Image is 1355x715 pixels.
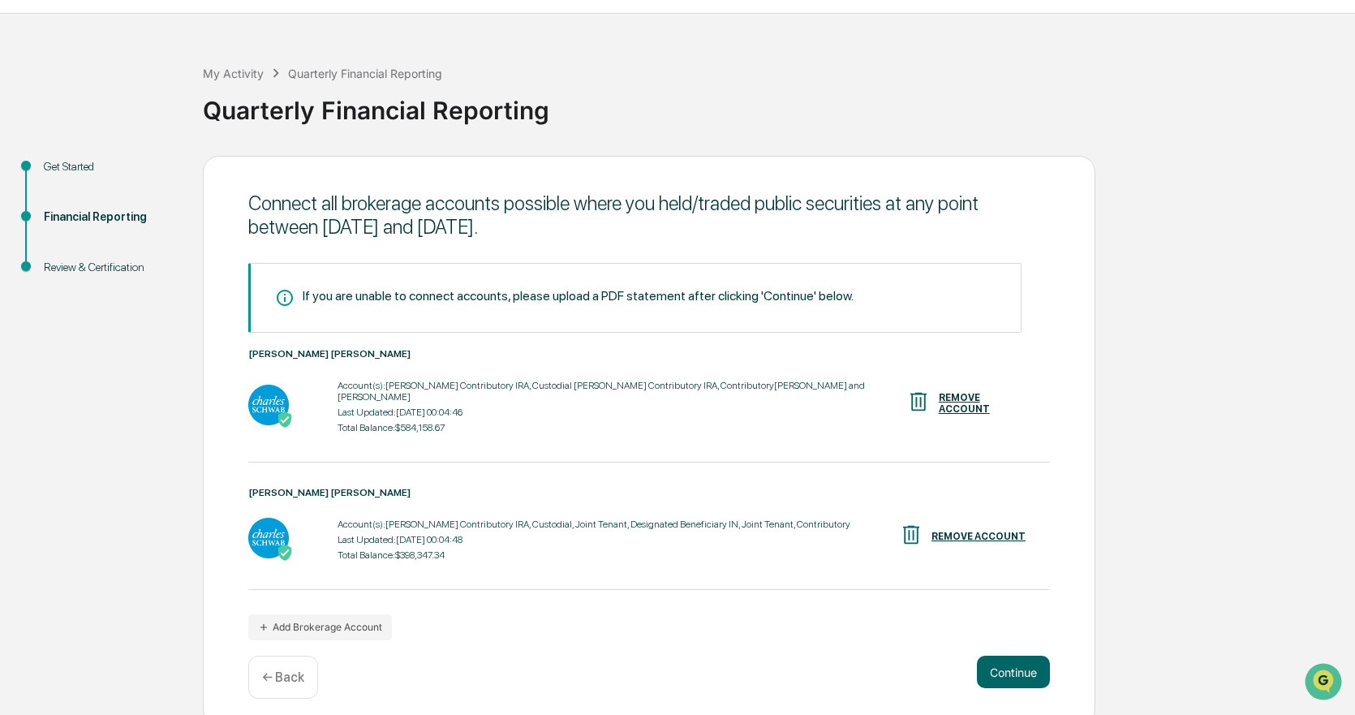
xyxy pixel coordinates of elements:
div: Start new chat [55,124,266,140]
div: REMOVE ACCOUNT [939,392,1026,415]
img: Charles Schwab - Active [248,518,289,558]
img: 1746055101610-c473b297-6a78-478c-a979-82029cc54cd1 [16,124,45,153]
div: Quarterly Financial Reporting [288,67,442,80]
div: My Activity [203,67,264,80]
a: 🖐️Preclearance [10,198,111,227]
span: Data Lookup [32,235,102,252]
div: Last Updated: [DATE] 00:04:48 [338,534,850,545]
img: Active [277,545,293,561]
div: Account(s): [PERSON_NAME] Contributory IRA, Custodial [PERSON_NAME] Contributory IRA, Contributor... [338,380,906,403]
div: We're available if you need us! [55,140,205,153]
button: Add Brokerage Account [248,614,392,640]
img: REMOVE ACCOUNT [899,523,923,547]
div: REMOVE ACCOUNT [931,531,1026,542]
div: 🖐️ [16,206,29,219]
p: ← Back [262,670,304,685]
div: [PERSON_NAME] [PERSON_NAME] [248,348,1050,360]
a: 🔎Data Lookup [10,229,109,258]
iframe: Open customer support [1303,661,1347,705]
div: Quarterly Financial Reporting [203,83,1347,125]
div: Total Balance: $584,158.67 [338,422,906,433]
div: Review & Certification [44,259,177,276]
img: REMOVE ACCOUNT [906,390,931,414]
div: Account(s): [PERSON_NAME] Contributory IRA, Custodial, Joint Tenant, Designated Beneficiary IN, J... [338,519,850,530]
p: How can we help? [16,34,295,60]
div: Last Updated: [DATE] 00:04:46 [338,407,906,418]
a: 🗄️Attestations [111,198,208,227]
div: Get Started [44,158,177,175]
div: Financial Reporting [44,209,177,226]
button: Start new chat [276,129,295,149]
img: Active [277,411,293,428]
div: Total Balance: $398,347.34 [338,549,850,561]
button: Continue [977,656,1050,688]
div: [PERSON_NAME] [PERSON_NAME] [248,487,1050,498]
div: 🗄️ [118,206,131,219]
div: Connect all brokerage accounts possible where you held/traded public securities at any point betw... [248,192,1050,239]
span: Pylon [161,275,196,287]
div: 🔎 [16,237,29,250]
span: Preclearance [32,205,105,221]
img: Charles Schwab - Active [248,385,289,425]
a: Powered byPylon [114,274,196,287]
div: If you are unable to connect accounts, please upload a PDF statement after clicking 'Continue' be... [303,288,854,304]
span: Attestations [134,205,201,221]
